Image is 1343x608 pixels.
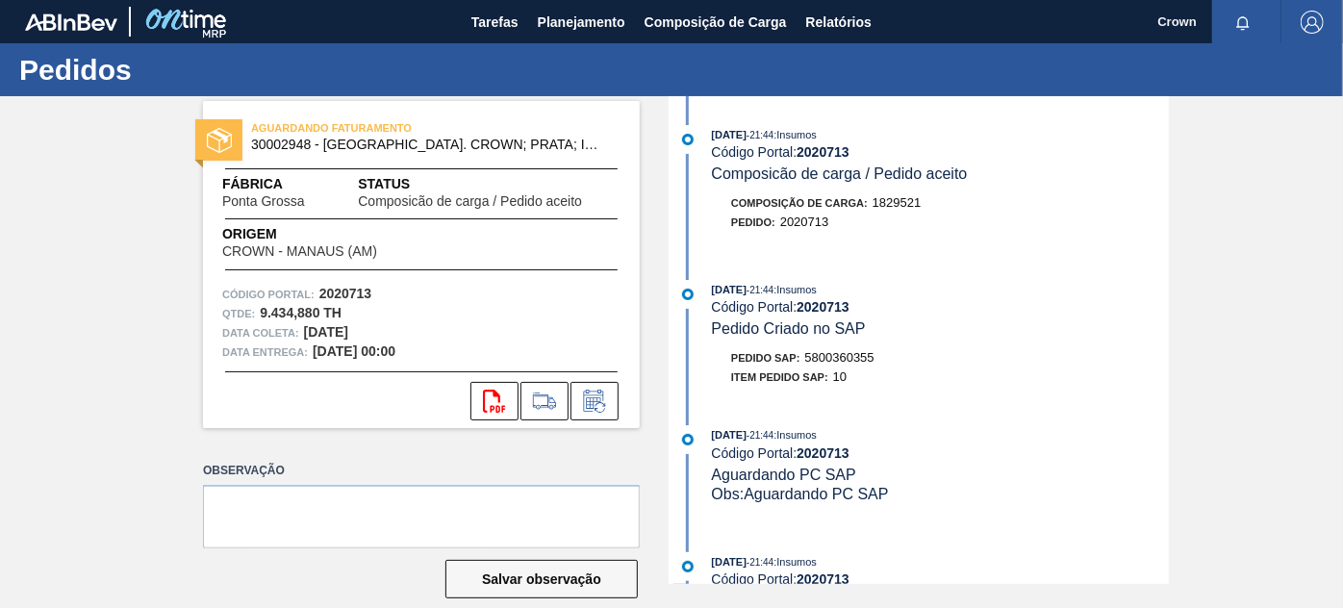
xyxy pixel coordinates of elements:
span: 5800360355 [805,350,874,365]
span: : Insumos [773,429,817,441]
span: Composicão de carga / Pedido aceito [712,165,968,182]
img: atual [682,289,694,300]
span: Pedido : [731,216,775,228]
span: AGUARDANDO FATURAMENTO [251,118,520,138]
span: CROWN - MANAUS (AM) [222,244,377,259]
img: atual [682,561,694,572]
strong: 9.434,880 TH [260,305,342,320]
span: Planejamento [538,11,625,34]
strong: [DATE] 00:00 [313,343,395,359]
strong: 2020713 [797,445,849,461]
span: Relatórios [806,11,872,34]
span: [DATE] [712,284,747,295]
strong: [DATE] [304,324,348,340]
div: Abrir arquivo PDF [470,382,519,420]
span: Composicão de carga / Pedido aceito [358,194,582,209]
span: - 21:44 [747,430,773,441]
span: Tarefas [471,11,519,34]
img: TNhmsLtSVTkK8tSr43FrP2fwEKptu5GPRR3wAAAABJRU5ErkJggg== [25,13,117,31]
h1: Pedidos [19,59,361,81]
span: Pedido SAP: [731,352,800,364]
strong: 2020713 [797,299,849,315]
span: 2020713 [780,215,829,229]
span: - 21:44 [747,130,773,140]
div: Informar alteração no pedido [570,382,619,420]
img: atual [682,134,694,145]
button: Salvar observação [445,560,638,598]
strong: 2020713 [797,144,849,160]
span: Pedido Criado no SAP [712,320,866,337]
button: Notificações [1212,9,1274,36]
div: Código Portal: [712,299,1169,315]
span: : Insumos [773,129,817,140]
span: - 21:44 [747,285,773,295]
span: [DATE] [712,429,747,441]
div: Código Portal: [712,144,1169,160]
span: Data entrega: [222,342,308,362]
span: Código Portal: [222,285,315,304]
strong: 2020713 [319,286,372,301]
span: Obs: Aguardando PC SAP [712,486,889,502]
span: 1829521 [873,195,922,210]
span: : Insumos [773,284,817,295]
img: Logout [1301,11,1324,34]
span: - 21:44 [747,557,773,568]
img: status [207,128,232,153]
span: [DATE] [712,556,747,568]
span: Composição de Carga [645,11,787,34]
img: atual [682,434,694,445]
span: [DATE] [712,129,747,140]
span: Data coleta: [222,323,299,342]
label: Observação [203,457,640,485]
div: Código Portal: [712,571,1169,587]
span: 30002948 - TAMPA AL. CROWN; PRATA; ISE [251,138,600,152]
span: Composição de Carga : [731,197,868,209]
span: 10 [833,369,847,384]
div: Código Portal: [712,445,1169,461]
span: Status [358,174,621,194]
strong: 2020713 [797,571,849,587]
div: Ir para Composição de Carga [520,382,569,420]
span: Fábrica [222,174,358,194]
span: Ponta Grossa [222,194,305,209]
span: Qtde : [222,304,255,323]
span: Item pedido SAP: [731,371,828,383]
span: Aguardando PC SAP [712,467,856,483]
span: Origem [222,224,432,244]
span: : Insumos [773,556,817,568]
